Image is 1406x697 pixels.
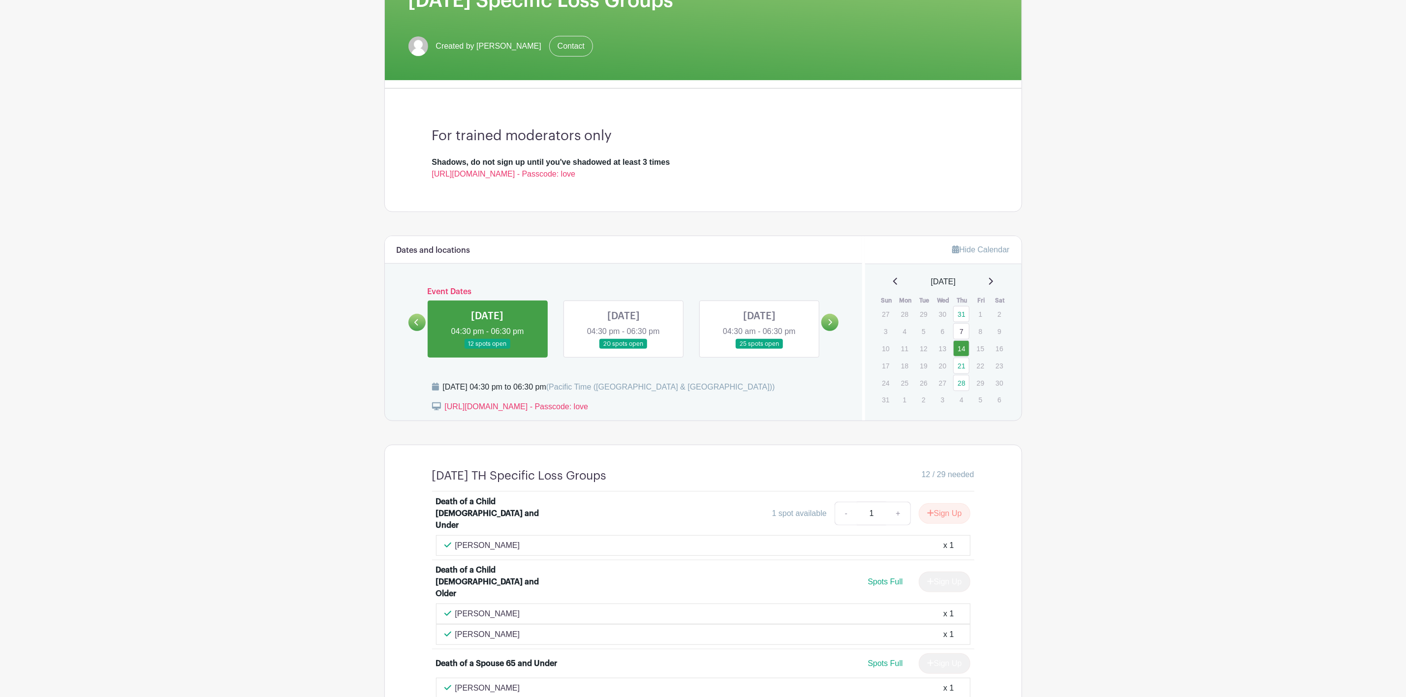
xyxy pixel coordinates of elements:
[952,245,1009,254] a: Hide Calendar
[443,381,775,393] div: [DATE] 04:30 pm to 06:30 pm
[953,296,972,305] th: Thu
[972,392,989,407] p: 5
[432,128,974,145] h3: For trained moderators only
[943,608,954,620] div: x 1
[972,324,989,339] p: 8
[549,36,593,57] a: Contact
[972,375,989,391] p: 29
[877,392,894,407] p: 31
[772,508,827,519] div: 1 spot available
[991,341,1007,356] p: 16
[972,296,991,305] th: Fri
[935,358,951,373] p: 20
[991,296,1010,305] th: Sat
[455,629,520,640] p: [PERSON_NAME]
[991,375,1007,391] p: 30
[877,341,894,356] p: 10
[991,306,1007,322] p: 2
[915,392,932,407] p: 2
[972,341,989,356] p: 15
[877,358,894,373] p: 17
[953,375,969,391] a: 28
[546,383,775,391] span: (Pacific Time ([GEOGRAPHIC_DATA] & [GEOGRAPHIC_DATA]))
[455,608,520,620] p: [PERSON_NAME]
[943,629,954,640] div: x 1
[445,402,589,411] a: [URL][DOMAIN_NAME] - Passcode: love
[877,306,894,322] p: 27
[835,502,857,525] a: -
[991,358,1007,373] p: 23
[931,276,956,288] span: [DATE]
[897,358,913,373] p: 18
[915,358,932,373] p: 19
[897,392,913,407] p: 1
[991,392,1007,407] p: 6
[953,323,969,339] a: 7
[877,324,894,339] p: 3
[935,306,951,322] p: 30
[436,658,558,669] div: Death of a Spouse 65 and Under
[915,306,932,322] p: 29
[432,158,670,166] strong: Shadows, do not sign up until you've shadowed at least 3 times
[877,375,894,391] p: 24
[897,324,913,339] p: 4
[432,469,607,483] h4: [DATE] TH Specific Loss Groups
[915,324,932,339] p: 5
[877,296,896,305] th: Sun
[935,392,951,407] p: 3
[436,564,558,600] div: Death of a Child [DEMOGRAPHIC_DATA] and Older
[436,496,558,531] div: Death of a Child [DEMOGRAPHIC_DATA] and Under
[408,36,428,56] img: default-ce2991bfa6775e67f084385cd625a349d9dcbb7a52a09fb2fda1e96e2d18dcdb.png
[915,296,934,305] th: Tue
[897,306,913,322] p: 28
[953,392,969,407] p: 4
[943,682,954,694] div: x 1
[915,375,932,391] p: 26
[915,341,932,356] p: 12
[426,287,822,297] h6: Event Dates
[922,469,974,481] span: 12 / 29 needed
[943,540,954,551] div: x 1
[972,358,989,373] p: 22
[886,502,910,525] a: +
[953,358,969,374] a: 21
[972,306,989,322] p: 1
[953,306,969,322] a: 31
[935,375,951,391] p: 27
[935,341,951,356] p: 13
[953,340,969,357] a: 14
[897,375,913,391] p: 25
[868,577,903,586] span: Spots Full
[868,659,903,667] span: Spots Full
[455,540,520,551] p: [PERSON_NAME]
[897,341,913,356] p: 11
[397,246,470,255] h6: Dates and locations
[991,324,1007,339] p: 9
[896,296,915,305] th: Mon
[919,503,970,524] button: Sign Up
[934,296,953,305] th: Wed
[935,324,951,339] p: 6
[455,682,520,694] p: [PERSON_NAME]
[436,40,541,52] span: Created by [PERSON_NAME]
[432,170,576,178] a: [URL][DOMAIN_NAME] - Passcode: love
